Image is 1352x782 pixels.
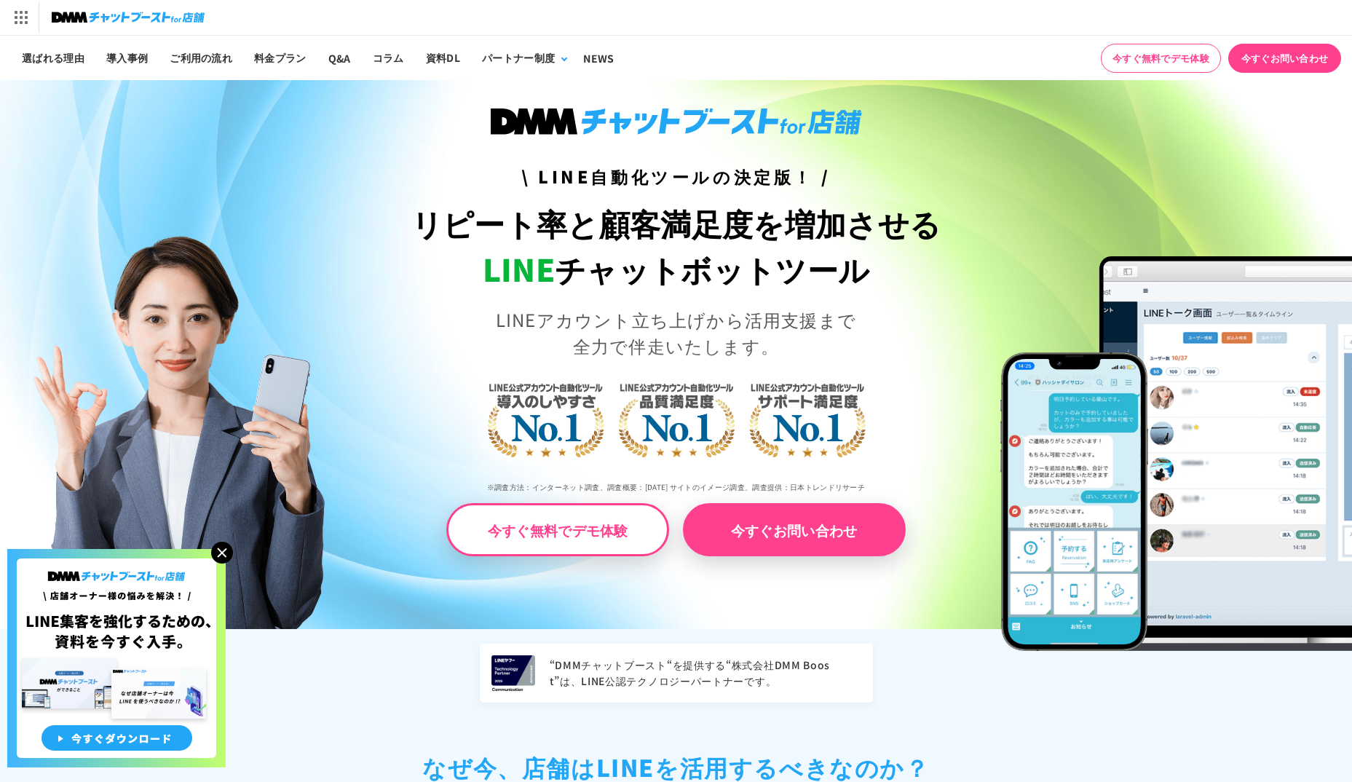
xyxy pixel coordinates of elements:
p: ※調査方法：インターネット調査、調査概要：[DATE] サイトのイメージ調査、調査提供：日本トレンドリサーチ [338,471,1014,503]
p: “DMMチャットブースト“を提供する“株式会社DMM Boost”は、LINE公認テクノロジーパートナーです。 [550,657,861,690]
a: 料金プラン [243,36,317,80]
img: チャットブーストfor店舗 [52,7,205,28]
a: 導入事例 [95,36,159,80]
div: パートナー制度 [482,50,555,66]
img: 店舗オーナー様の悩みを解決!LINE集客を狂化するための資料を今すぐ入手! [7,549,226,767]
img: LINE公式アカウント自動化ツール導入のしやすさNo.1｜LINE公式アカウント自動化ツール品質満足度No.1｜LINE公式アカウント自動化ツールサポート満足度No.1 [440,326,913,508]
span: LINE [483,246,555,291]
a: 今すぐ無料でデモ体験 [1101,44,1221,73]
h3: \ LINE自動化ツールの決定版！ / [338,164,1014,189]
a: 今すぐお問い合わせ [683,503,906,556]
a: 今すぐ無料でデモ体験 [446,503,669,556]
h1: リピート率と顧客満足度を増加させる チャットボットツール [338,200,1014,292]
a: コラム [362,36,415,80]
img: LINEヤフー Technology Partner 2025 [491,655,535,691]
a: Q&A [317,36,362,80]
a: NEWS [572,36,625,80]
a: 今すぐお問い合わせ [1228,44,1341,73]
img: サービス [2,2,39,33]
a: 資料DL [415,36,471,80]
a: 店舗オーナー様の悩みを解決!LINE集客を狂化するための資料を今すぐ入手! [7,549,226,566]
p: LINEアカウント立ち上げから活用支援まで 全力で伴走いたします。 [338,307,1014,359]
a: 選ばれる理由 [11,36,95,80]
a: ご利用の流れ [159,36,243,80]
